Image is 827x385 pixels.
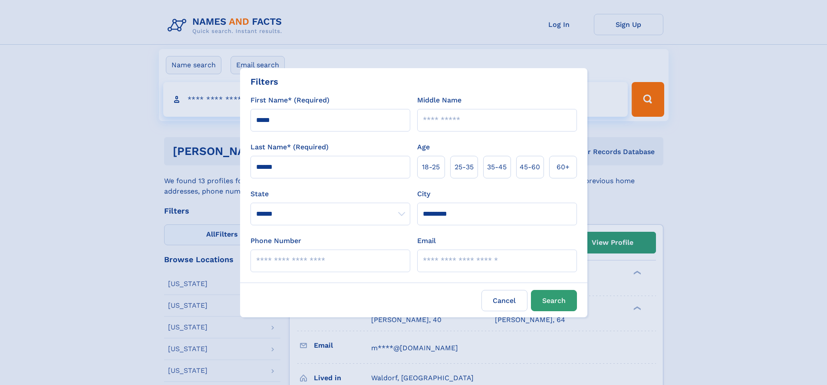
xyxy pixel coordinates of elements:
[417,236,436,246] label: Email
[250,95,329,105] label: First Name* (Required)
[250,236,301,246] label: Phone Number
[557,162,570,172] span: 60+
[481,290,527,311] label: Cancel
[531,290,577,311] button: Search
[250,75,278,88] div: Filters
[250,189,410,199] label: State
[520,162,540,172] span: 45‑60
[417,142,430,152] label: Age
[417,189,430,199] label: City
[250,142,329,152] label: Last Name* (Required)
[417,95,461,105] label: Middle Name
[487,162,507,172] span: 35‑45
[422,162,440,172] span: 18‑25
[455,162,474,172] span: 25‑35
